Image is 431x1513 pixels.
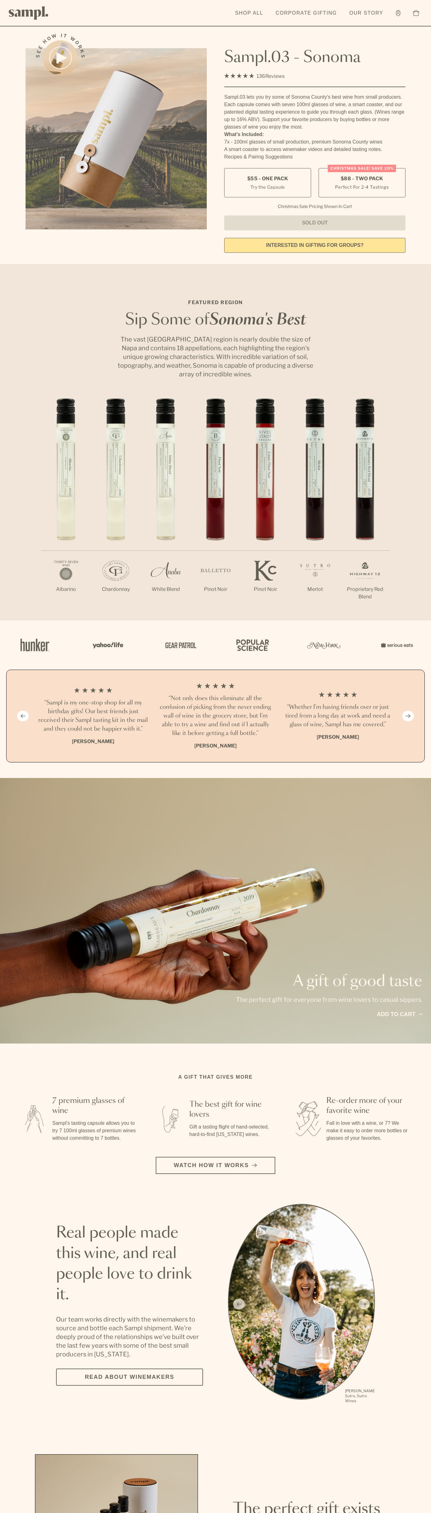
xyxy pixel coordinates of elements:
span: Reviews [265,73,285,79]
img: Artboard_6_04f9a106-072f-468a-bdd7-f11783b05722_x450.png [88,632,126,658]
p: The perfect gift for everyone from wine lovers to casual sippers. [236,995,422,1004]
p: Our team works directly with the winemakers to source and bottle each Sampl shipment. We’re deepl... [56,1315,203,1359]
div: 136Reviews [224,72,285,80]
b: [PERSON_NAME] [194,743,237,749]
p: Pinot Noir [191,586,240,593]
a: Add to cart [377,1010,422,1019]
p: Chardonnay [91,586,141,593]
div: Christmas SALE! Save 20% [328,165,396,172]
h2: A gift that gives more [178,1073,253,1081]
h1: Sampl.03 - Sonoma [224,48,405,67]
li: 2 / 7 [91,398,141,613]
p: Sampl's tasting capsule allows you to try 7 100ml glasses of premium wines without committing to ... [52,1119,137,1142]
li: 1 / 7 [41,398,91,613]
span: $88 - Two Pack [341,175,383,182]
p: [PERSON_NAME] Sutro, Sutro Wines [345,1388,375,1403]
li: Recipes & Pairing Suggestions [224,153,405,161]
a: Our Story [346,6,386,20]
h3: 7 premium glasses of wine [52,1096,137,1116]
b: [PERSON_NAME] [72,738,114,744]
img: Artboard_3_0b291449-6e8c-4d07-b2c2-3f3601a19cd1_x450.png [305,632,343,658]
li: A smart coaster to access winemaker videos and detailed tasting notes. [224,146,405,153]
span: 136 [257,73,265,79]
button: Watch how it works [156,1157,275,1174]
li: 3 / 4 [282,682,394,750]
li: 6 / 7 [290,398,340,613]
li: Christmas Sale Pricing Shown In Cart [275,204,355,209]
img: Artboard_4_28b4d326-c26e-48f9-9c80-911f17d6414e_x450.png [233,632,270,658]
p: White Blend [141,586,191,593]
h2: Real people made this wine, and real people love to drink it. [56,1223,203,1305]
li: 5 / 7 [240,398,290,613]
p: Merlot [290,586,340,593]
li: 3 / 7 [141,398,191,613]
p: A gift of good taste [236,974,422,989]
h3: “Sampl is my one-stop shop for all my birthday gifts! Our best friends just received their Sampl ... [37,699,149,733]
p: Featured Region [116,299,315,306]
small: Perfect For 2-4 Tastings [335,184,389,190]
h3: Re-order more of your favorite wine [326,1096,411,1116]
h2: Sip Some of [116,313,315,328]
button: Next slide [402,711,414,721]
p: Albarino [41,586,91,593]
img: Sampl.03 - Sonoma [26,48,207,229]
a: interested in gifting for groups? [224,238,405,253]
em: Sonoma's Best [209,313,306,328]
p: Fall in love with a wine, or 7? We make it easy to order more bottles or glasses of your favorites. [326,1119,411,1142]
li: 7 / 7 [340,398,390,620]
b: [PERSON_NAME] [317,734,359,740]
p: The vast [GEOGRAPHIC_DATA] region is nearly double the size of Napa and contains 18 appellations,... [116,335,315,379]
h3: The best gift for wine lovers [189,1100,274,1119]
h3: “Whether I'm having friends over or just tired from a long day at work and need a glass of wine, ... [282,703,394,729]
img: Artboard_1_c8cd28af-0030-4af1-819c-248e302c7f06_x450.png [16,632,54,658]
div: Sampl.03 lets you try some of Sonoma County's best wine from small producers. Each capsule comes ... [224,93,405,131]
button: See how it works [43,40,78,75]
p: Proprietary Red Blend [340,586,390,601]
ul: carousel [228,1204,375,1404]
h3: “Not only does this eliminate all the confusion of picking from the never ending wall of wine in ... [159,694,272,738]
a: Shop All [232,6,266,20]
small: Try the Capsule [250,184,285,190]
strong: What’s Included: [224,132,264,137]
img: Artboard_7_5b34974b-f019-449e-91fb-745f8d0877ee_x450.png [377,632,415,658]
a: Corporate Gifting [272,6,340,20]
p: Pinot Noir [240,586,290,593]
img: Sampl logo [9,6,49,20]
li: 7x - 100ml glasses of small production, premium Sonoma County wines [224,138,405,146]
span: $55 - One Pack [247,175,288,182]
button: Previous slide [17,711,29,721]
a: Read about Winemakers [56,1369,203,1386]
li: 4 / 7 [191,398,240,613]
li: 1 / 4 [37,682,149,750]
img: Artboard_5_7fdae55a-36fd-43f7-8bfd-f74a06a2878e_x450.png [161,632,198,658]
p: Gift a tasting flight of hand-selected, hard-to-find [US_STATE] wines. [189,1123,274,1138]
button: Sold Out [224,215,405,230]
li: 2 / 4 [159,682,272,750]
div: slide 1 [228,1204,375,1404]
